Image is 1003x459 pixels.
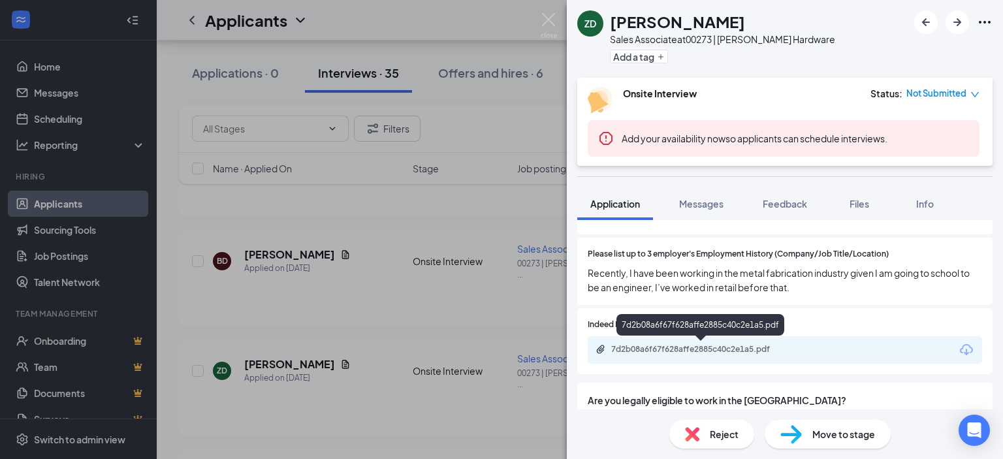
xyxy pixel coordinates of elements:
[596,344,807,356] a: Paperclip7d2b08a6f67f628affe2885c40c2e1a5.pdf
[812,427,875,441] span: Move to stage
[918,14,934,30] svg: ArrowLeftNew
[914,10,938,34] button: ArrowLeftNew
[657,53,665,61] svg: Plus
[959,415,990,446] div: Open Intercom Messenger
[870,87,902,100] div: Status :
[588,393,982,407] span: Are you legally eligible to work in the [GEOGRAPHIC_DATA]?
[588,248,889,261] span: Please list up to 3 employer's Employment History (Company/Job Title/Location)
[959,342,974,358] svg: Download
[596,344,606,355] svg: Paperclip
[610,50,668,63] button: PlusAdd a tag
[850,198,869,210] span: Files
[946,10,969,34] button: ArrowRight
[679,198,724,210] span: Messages
[616,314,784,336] div: 7d2b08a6f67f628affe2885c40c2e1a5.pdf
[970,90,979,99] span: down
[584,17,596,30] div: ZD
[622,132,725,145] button: Add your availability now
[611,344,794,355] div: 7d2b08a6f67f628affe2885c40c2e1a5.pdf
[598,131,614,146] svg: Error
[977,14,993,30] svg: Ellipses
[916,198,934,210] span: Info
[623,87,697,99] b: Onsite Interview
[710,427,739,441] span: Reject
[949,14,965,30] svg: ArrowRight
[622,133,887,144] span: so applicants can schedule interviews.
[906,87,966,100] span: Not Submitted
[588,319,645,331] span: Indeed Resume
[590,198,640,210] span: Application
[610,10,745,33] h1: [PERSON_NAME]
[610,33,835,46] div: Sales Associate at 00273 | [PERSON_NAME] Hardware
[588,266,982,294] span: Recently, I have been working in the metal fabrication industry given I am going to school to be ...
[763,198,807,210] span: Feedback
